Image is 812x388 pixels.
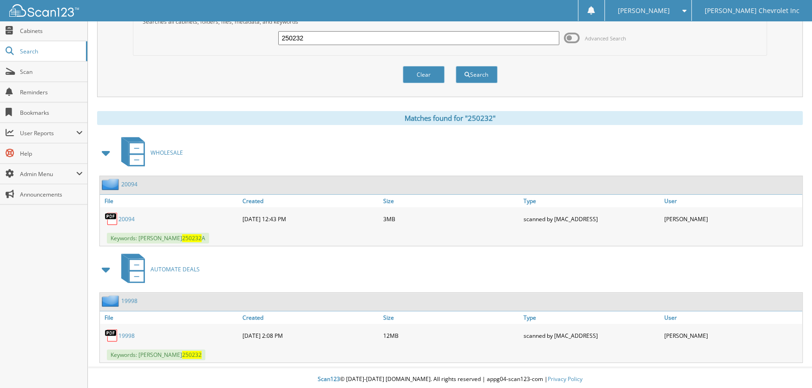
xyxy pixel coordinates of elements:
a: Type [521,311,661,324]
div: scanned by [MAC_ADDRESS] [521,326,661,345]
div: Searches all cabinets, folders, files, metadata, and keywords [138,18,762,26]
span: Scan123 [318,375,340,383]
span: Reminders [20,88,83,96]
a: Type [521,195,661,207]
span: 250232 [182,351,202,359]
a: Created [240,195,380,207]
span: WHOLESALE [151,149,183,157]
a: Size [381,311,521,324]
div: scanned by [MAC_ADDRESS] [521,210,661,228]
span: Search [20,47,81,55]
span: Announcements [20,191,83,198]
div: [PERSON_NAME] [662,210,802,228]
span: Keywords: [PERSON_NAME] [107,349,205,360]
a: File [100,311,240,324]
img: scan123-logo-white.svg [9,4,79,17]
iframe: Chat Widget [766,343,812,388]
span: User Reports [20,129,76,137]
span: Keywords: [PERSON_NAME] A [107,233,209,243]
button: Search [456,66,498,83]
div: [DATE] 2:08 PM [240,326,380,345]
a: File [100,195,240,207]
div: 3MB [381,210,521,228]
span: Cabinets [20,27,83,35]
a: 19998 [121,297,138,305]
img: folder2.png [102,178,121,190]
div: [DATE] 12:43 PM [240,210,380,228]
a: WHOLESALE [116,134,183,171]
img: PDF.png [105,212,118,226]
span: [PERSON_NAME] Chevrolet Inc [705,8,799,13]
img: PDF.png [105,329,118,342]
span: Scan [20,68,83,76]
a: Size [381,195,521,207]
a: 20094 [118,215,135,223]
a: Created [240,311,380,324]
span: Admin Menu [20,170,76,178]
span: AUTOMATE DEALS [151,265,200,273]
div: [PERSON_NAME] [662,326,802,345]
span: 250232 [182,234,202,242]
div: Matches found for "250232" [97,111,803,125]
a: Privacy Policy [548,375,583,383]
a: User [662,195,802,207]
span: Bookmarks [20,109,83,117]
img: folder2.png [102,295,121,307]
span: Advanced Search [585,35,626,42]
div: 12MB [381,326,521,345]
span: Help [20,150,83,158]
a: User [662,311,802,324]
a: AUTOMATE DEALS [116,251,200,288]
span: [PERSON_NAME] [618,8,670,13]
a: 19998 [118,332,135,340]
button: Clear [403,66,445,83]
a: 20094 [121,180,138,188]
